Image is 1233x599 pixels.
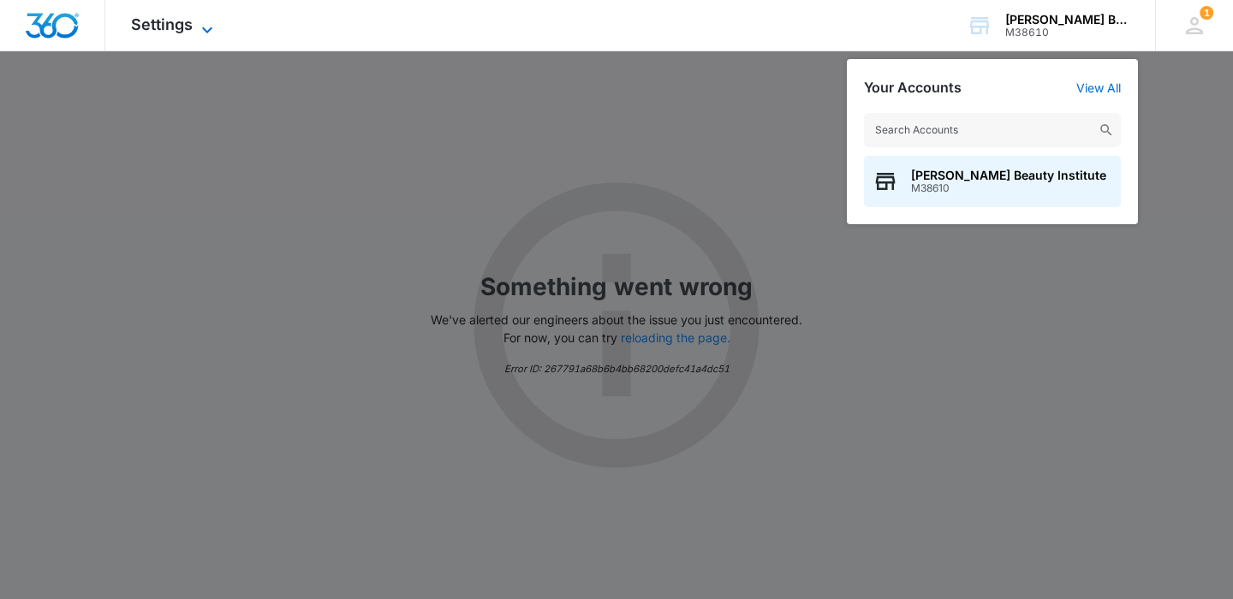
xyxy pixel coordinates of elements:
div: account name [1005,13,1130,27]
a: View All [1076,80,1121,95]
button: [PERSON_NAME] Beauty InstituteM38610 [864,156,1121,207]
span: Settings [131,15,193,33]
span: [PERSON_NAME] Beauty Institute [911,169,1106,182]
div: account id [1005,27,1130,39]
span: M38610 [911,182,1106,194]
div: notifications count [1200,6,1213,20]
h2: Your Accounts [864,80,962,96]
input: Search Accounts [864,113,1121,147]
span: 1 [1200,6,1213,20]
